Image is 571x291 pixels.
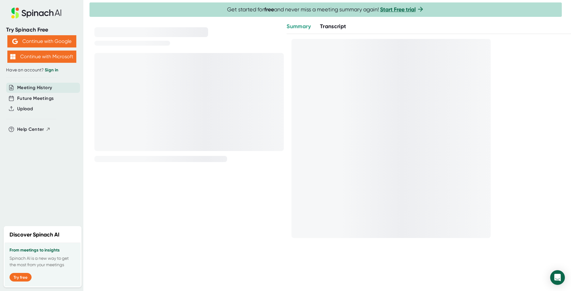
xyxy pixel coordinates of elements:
img: Aehbyd4JwY73AAAAAElFTkSuQmCC [12,39,18,44]
button: Help Center [17,126,51,133]
div: Try Spinach Free [6,26,77,33]
button: Continue with Google [7,35,76,47]
button: Meeting History [17,84,52,91]
h3: From meetings to insights [10,248,76,253]
a: Start Free trial [380,6,416,13]
button: Summary [287,22,310,31]
h2: Discover Spinach AI [10,231,59,239]
a: Sign in [45,67,58,73]
button: Continue with Microsoft [7,51,76,63]
button: Transcript [320,22,346,31]
div: Open Intercom Messenger [550,270,565,285]
div: Have an account? [6,67,77,73]
span: Summary [287,23,310,30]
button: Future Meetings [17,95,54,102]
b: free [264,6,274,13]
p: Spinach AI is a new way to get the most from your meetings [10,255,76,268]
button: Try free [10,273,32,282]
span: Transcript [320,23,346,30]
span: Help Center [17,126,44,133]
span: Get started for and never miss a meeting summary again! [227,6,424,13]
button: Upload [17,105,33,112]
